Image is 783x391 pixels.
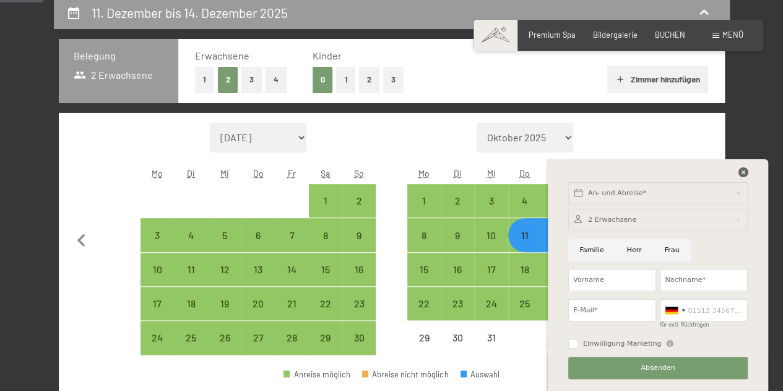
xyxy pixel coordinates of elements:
div: Germany (Deutschland): +49 [660,300,689,321]
div: Anreise möglich [309,218,342,252]
div: 22 [310,299,341,330]
div: Wed Nov 05 2025 [208,218,241,252]
div: Fri Nov 14 2025 [275,253,308,286]
abbr: Dienstag [454,168,462,178]
div: Anreise möglich [508,287,542,320]
div: Tue Nov 25 2025 [175,321,208,354]
div: 20 [243,299,274,330]
h2: 11. Dezember bis 14. Dezember 2025 [92,5,288,20]
div: 4 [509,196,540,227]
div: Thu Dec 25 2025 [508,287,542,320]
div: Sat Nov 22 2025 [309,287,342,320]
div: Sun Nov 09 2025 [342,218,376,252]
div: 17 [475,265,506,296]
div: Anreise möglich [141,218,174,252]
div: Wed Nov 12 2025 [208,253,241,286]
div: 23 [442,299,473,330]
div: Anreise möglich [474,184,508,217]
div: Sun Nov 23 2025 [342,287,376,320]
div: Sat Nov 29 2025 [309,321,342,354]
div: Anreise möglich [241,287,275,320]
div: 30 [344,333,374,364]
abbr: Dienstag [187,168,195,178]
div: Anreise möglich [141,253,174,286]
div: Fri Dec 26 2025 [542,287,575,320]
abbr: Mittwoch [487,168,495,178]
abbr: Freitag [288,168,296,178]
button: 1 [336,67,355,92]
div: 16 [442,265,473,296]
div: Anreise möglich [208,287,241,320]
div: Fri Dec 05 2025 [542,184,575,217]
button: Absenden [568,357,748,379]
button: 2 [218,67,238,92]
div: Anreise möglich [208,218,241,252]
span: Kinder [313,50,342,61]
div: Wed Nov 19 2025 [208,287,241,320]
div: Anreise nicht möglich [474,321,508,354]
button: 3 [383,67,404,92]
div: Anreise möglich [309,253,342,286]
a: Premium Spa [529,30,576,40]
div: Thu Dec 11 2025 [508,218,542,252]
div: Anreise möglich [241,321,275,354]
div: Wed Dec 17 2025 [474,253,508,286]
div: 13 [243,265,274,296]
a: BUCHEN [655,30,685,40]
div: Anreise möglich [508,253,542,286]
div: Anreise möglich [542,253,575,286]
div: Tue Dec 16 2025 [441,253,474,286]
button: 2 [359,67,379,92]
div: Anreise möglich [508,218,542,252]
div: Sun Nov 02 2025 [342,184,376,217]
div: 1 [409,196,439,227]
span: Absenden [641,363,675,373]
button: 3 [241,67,262,92]
div: Fri Nov 21 2025 [275,287,308,320]
div: 7 [276,231,307,261]
div: 9 [344,231,374,261]
div: Anreise möglich [241,218,275,252]
span: Menü [722,30,743,40]
div: Anreise möglich [508,184,542,217]
div: 28 [276,333,307,364]
div: Mon Nov 03 2025 [141,218,174,252]
div: Tue Dec 30 2025 [441,321,474,354]
div: Mon Dec 29 2025 [407,321,441,354]
div: Anreise möglich [309,287,342,320]
div: 18 [176,299,207,330]
div: Anreise möglich [441,253,474,286]
div: Thu Nov 27 2025 [241,321,275,354]
div: 2 [344,196,374,227]
div: 5 [209,231,240,261]
abbr: Sonntag [354,168,364,178]
button: Vorheriger Monat [69,123,95,356]
div: 16 [344,265,374,296]
div: Anreise möglich [275,321,308,354]
div: 15 [310,265,341,296]
div: Mon Dec 08 2025 [407,218,441,252]
div: Anreise möglich [407,253,441,286]
div: 8 [310,231,341,261]
div: 22 [409,299,439,330]
div: Anreise möglich [342,321,376,354]
div: 30 [442,333,473,364]
div: Anreise möglich [407,287,441,320]
div: 4 [176,231,207,261]
span: Bildergalerie [593,30,638,40]
div: Anreise möglich [474,253,508,286]
div: 1 [310,196,341,227]
div: 2 [442,196,473,227]
div: Fri Nov 28 2025 [275,321,308,354]
div: Anreise möglich [241,253,275,286]
div: Sun Nov 16 2025 [342,253,376,286]
div: 18 [509,265,540,296]
div: 25 [509,299,540,330]
div: 11 [509,231,540,261]
div: Mon Dec 22 2025 [407,287,441,320]
div: Anreise möglich [175,218,208,252]
div: 27 [243,333,274,364]
div: Anreise möglich [407,218,441,252]
div: Wed Dec 24 2025 [474,287,508,320]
